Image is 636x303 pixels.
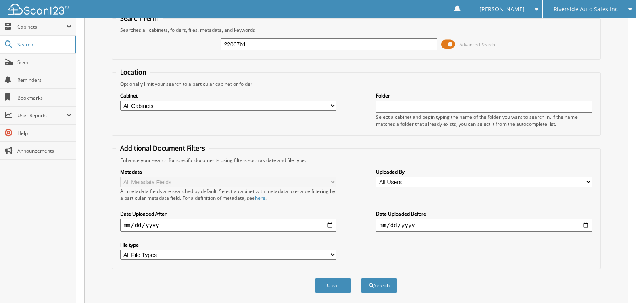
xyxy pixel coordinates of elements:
span: Search [17,41,71,48]
label: File type [120,241,336,248]
legend: Location [116,68,150,77]
img: scan123-logo-white.svg [8,4,69,15]
div: Optionally limit your search to a particular cabinet or folder [116,81,596,87]
span: Announcements [17,147,72,154]
div: Searches all cabinets, folders, files, metadata, and keywords [116,27,596,33]
a: here [255,195,265,201]
div: Enhance your search for specific documents using filters such as date and file type. [116,157,596,164]
input: end [376,219,592,232]
div: Select a cabinet and begin typing the name of the folder you want to search in. If the name match... [376,114,592,127]
label: Uploaded By [376,168,592,175]
iframe: Chat Widget [596,264,636,303]
span: User Reports [17,112,66,119]
span: [PERSON_NAME] [480,7,525,12]
legend: Additional Document Filters [116,144,209,153]
span: Scan [17,59,72,66]
span: Advanced Search [459,42,495,48]
div: All metadata fields are searched by default. Select a cabinet with metadata to enable filtering b... [120,188,336,201]
label: Date Uploaded After [120,210,336,217]
span: Cabinets [17,23,66,30]
span: Bookmarks [17,94,72,101]
label: Cabinet [120,92,336,99]
label: Date Uploaded Before [376,210,592,217]
legend: Search Term [116,14,163,23]
label: Metadata [120,168,336,175]
span: Reminders [17,77,72,83]
input: start [120,219,336,232]
span: Help [17,130,72,137]
span: Riverside Auto Sales Inc [553,7,618,12]
label: Folder [376,92,592,99]
button: Search [361,278,397,293]
button: Clear [315,278,351,293]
